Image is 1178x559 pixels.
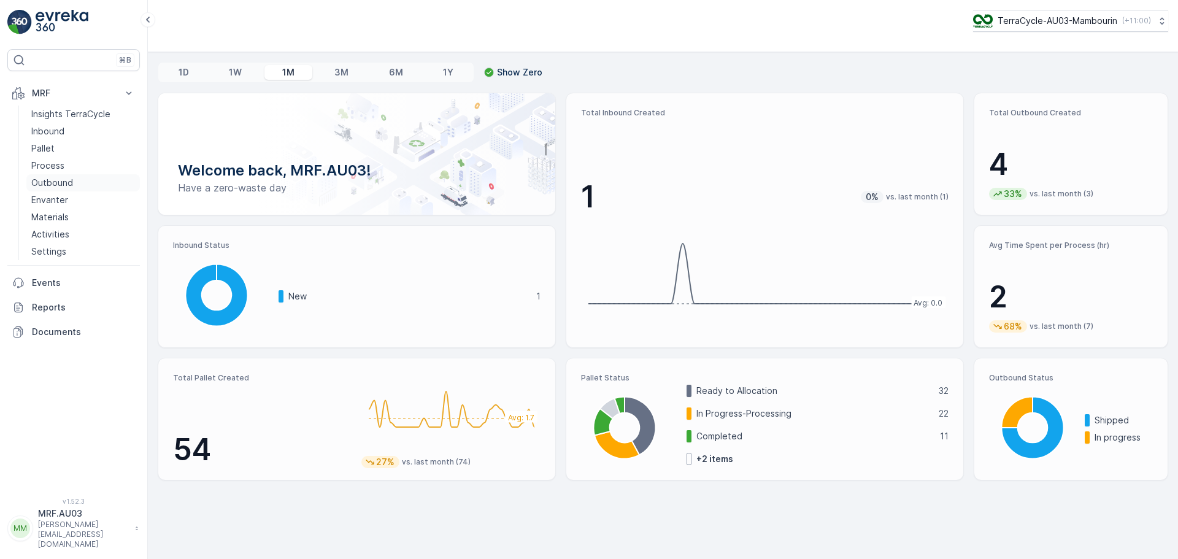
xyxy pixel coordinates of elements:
[32,326,135,338] p: Documents
[119,55,131,65] p: ⌘B
[7,81,140,106] button: MRF
[940,430,949,442] p: 11
[31,245,66,258] p: Settings
[696,407,931,420] p: In Progress-Processing
[179,66,189,79] p: 1D
[581,179,595,215] p: 1
[581,373,949,383] p: Pallet Status
[282,66,294,79] p: 1M
[10,519,30,538] div: MM
[26,243,140,260] a: Settings
[334,66,348,79] p: 3M
[989,241,1153,250] p: Avg Time Spent per Process (hr)
[402,457,471,467] p: vs. last month (74)
[886,192,949,202] p: vs. last month (1)
[31,177,73,189] p: Outbound
[998,15,1117,27] p: TerraCycle-AU03-Mambourin
[939,407,949,420] p: 22
[7,507,140,549] button: MMMRF.AU03[PERSON_NAME][EMAIL_ADDRESS][DOMAIN_NAME]
[31,211,69,223] p: Materials
[443,66,453,79] p: 1Y
[973,10,1168,32] button: TerraCycle-AU03-Mambourin(+11:00)
[36,10,88,34] img: logo_light-DOdMpM7g.png
[497,66,542,79] p: Show Zero
[1095,431,1153,444] p: In progress
[31,108,110,120] p: Insights TerraCycle
[32,87,115,99] p: MRF
[7,271,140,295] a: Events
[31,160,64,172] p: Process
[375,456,396,468] p: 27%
[7,498,140,505] span: v 1.52.3
[696,453,733,465] p: + 2 items
[989,108,1153,118] p: Total Outbound Created
[7,320,140,344] a: Documents
[7,295,140,320] a: Reports
[1122,16,1151,26] p: ( +11:00 )
[31,194,68,206] p: Envanter
[389,66,403,79] p: 6M
[178,180,536,195] p: Have a zero-waste day
[31,142,55,155] p: Pallet
[26,226,140,243] a: Activities
[26,191,140,209] a: Envanter
[32,301,135,314] p: Reports
[38,507,129,520] p: MRF.AU03
[26,174,140,191] a: Outbound
[173,373,352,383] p: Total Pallet Created
[536,290,541,303] p: 1
[26,123,140,140] a: Inbound
[989,279,1153,315] p: 2
[7,10,32,34] img: logo
[26,106,140,123] a: Insights TerraCycle
[696,385,931,397] p: Ready to Allocation
[864,191,880,203] p: 0%
[288,290,528,303] p: New
[989,373,1153,383] p: Outbound Status
[31,125,64,137] p: Inbound
[939,385,949,397] p: 32
[26,140,140,157] a: Pallet
[1030,189,1093,199] p: vs. last month (3)
[38,520,129,549] p: [PERSON_NAME][EMAIL_ADDRESS][DOMAIN_NAME]
[973,14,993,28] img: image_D6FFc8H.png
[1030,322,1093,331] p: vs. last month (7)
[1003,320,1023,333] p: 68%
[229,66,242,79] p: 1W
[32,277,135,289] p: Events
[581,108,949,118] p: Total Inbound Created
[1095,414,1153,426] p: Shipped
[26,209,140,226] a: Materials
[178,161,536,180] p: Welcome back, MRF.AU03!
[696,430,932,442] p: Completed
[31,228,69,241] p: Activities
[1003,188,1023,200] p: 33%
[26,157,140,174] a: Process
[173,431,352,468] p: 54
[989,146,1153,183] p: 4
[173,241,541,250] p: Inbound Status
